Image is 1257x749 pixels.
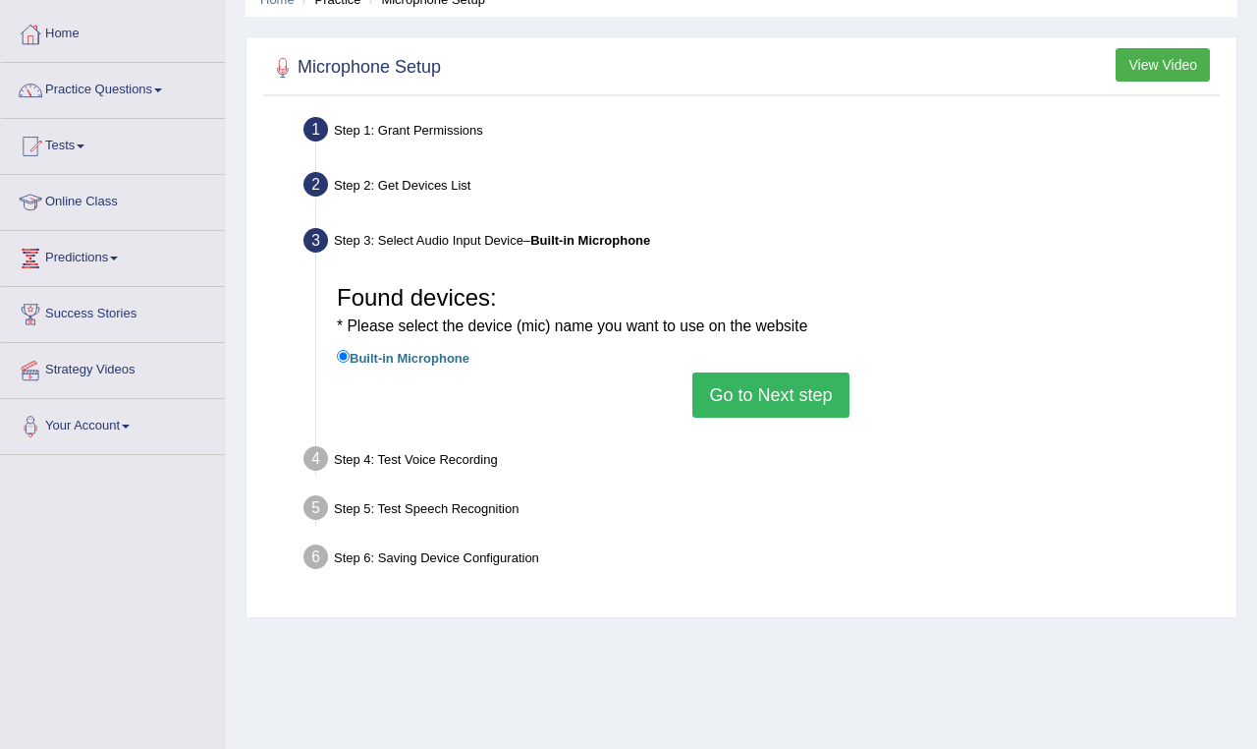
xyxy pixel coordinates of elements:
div: Step 6: Saving Device Configuration [295,539,1228,582]
div: Step 3: Select Audio Input Device [295,222,1228,265]
b: Built-in Microphone [530,233,650,248]
button: Go to Next step [692,373,848,418]
a: Tests [1,119,225,168]
a: Success Stories [1,287,225,336]
h2: Microphone Setup [268,53,441,83]
a: Predictions [1,231,225,280]
span: – [523,233,650,248]
div: Step 2: Get Devices List [295,166,1228,209]
div: Step 5: Test Speech Recognition [295,490,1228,533]
a: Your Account [1,399,225,448]
div: Step 1: Grant Permissions [295,111,1228,154]
small: * Please select the device (mic) name you want to use on the website [337,317,807,334]
a: Strategy Videos [1,343,225,392]
input: Built-in Microphone [337,350,350,363]
a: Practice Questions [1,63,225,112]
a: Home [1,7,225,56]
div: Step 4: Test Voice Recording [295,440,1228,484]
label: Built-in Microphone [337,346,469,368]
a: Online Class [1,175,225,224]
h3: Found devices: [337,285,1205,337]
button: View Video [1116,48,1210,82]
